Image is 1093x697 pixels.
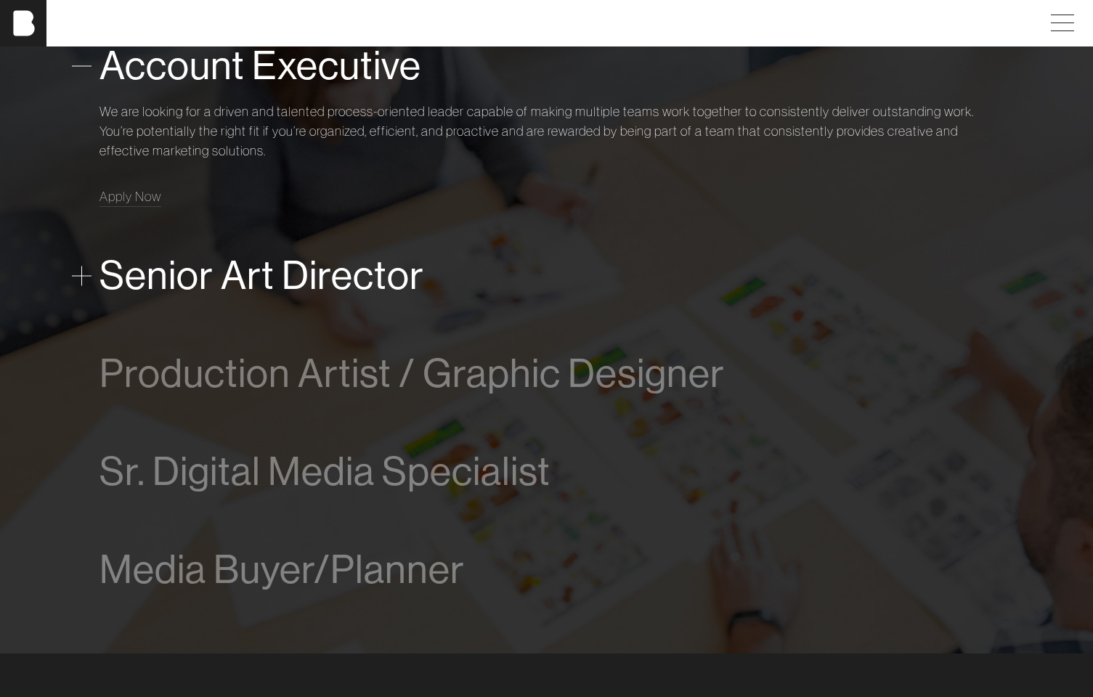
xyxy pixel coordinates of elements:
span: Senior Art Director [99,253,424,298]
span: Sr. Digital Media Specialist [99,449,550,494]
a: Apply Now [99,187,161,206]
span: Media Buyer/Planner [99,547,465,592]
span: Apply Now [99,188,161,205]
span: Production Artist / Graphic Designer [99,351,725,396]
span: Account Executive [99,44,421,88]
p: We are looking for a driven and talented process-oriented leader capable of making multiple teams... [99,102,994,160]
